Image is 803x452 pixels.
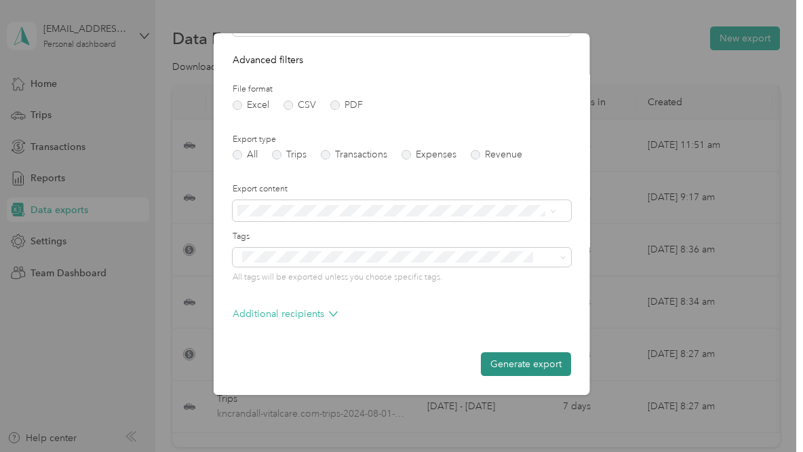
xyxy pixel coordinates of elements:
[471,150,522,159] label: Revenue
[233,271,571,284] p: All tags will be exported unless you choose specific tags.
[283,100,316,110] label: CSV
[727,376,803,452] iframe: Everlance-gr Chat Button Frame
[330,100,363,110] label: PDF
[401,150,456,159] label: Expenses
[481,352,571,376] button: Generate export
[233,231,571,243] label: Tags
[233,83,571,96] label: File format
[233,100,269,110] label: Excel
[233,134,571,146] label: Export type
[233,53,571,67] p: Advanced filters
[272,150,307,159] label: Trips
[233,150,258,159] label: All
[321,150,387,159] label: Transactions
[233,183,571,195] label: Export content
[233,307,338,321] p: Additional recipients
